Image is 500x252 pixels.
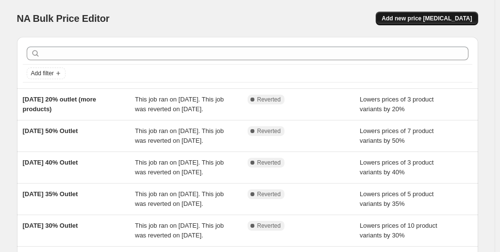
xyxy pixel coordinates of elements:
[360,127,433,144] span: Lowers prices of 7 product variants by 50%
[360,159,433,176] span: Lowers prices of 3 product variants by 40%
[23,96,96,113] span: [DATE] 20% outlet (more products)
[23,222,78,229] span: [DATE] 30% Outlet
[135,190,224,207] span: This job ran on [DATE]. This job was reverted on [DATE].
[382,15,472,22] span: Add new price [MEDICAL_DATA]
[257,222,281,230] span: Reverted
[257,96,281,103] span: Reverted
[17,13,110,24] span: NA Bulk Price Editor
[23,190,78,198] span: [DATE] 35% Outlet
[257,159,281,167] span: Reverted
[31,69,54,77] span: Add filter
[23,159,78,166] span: [DATE] 40% Outlet
[257,190,281,198] span: Reverted
[27,67,66,79] button: Add filter
[360,96,433,113] span: Lowers prices of 3 product variants by 20%
[135,222,224,239] span: This job ran on [DATE]. This job was reverted on [DATE].
[23,127,78,134] span: [DATE] 50% Outlet
[360,190,433,207] span: Lowers prices of 5 product variants by 35%
[257,127,281,135] span: Reverted
[135,96,224,113] span: This job ran on [DATE]. This job was reverted on [DATE].
[360,222,437,239] span: Lowers prices of 10 product variants by 30%
[135,127,224,144] span: This job ran on [DATE]. This job was reverted on [DATE].
[376,12,478,25] button: Add new price [MEDICAL_DATA]
[135,159,224,176] span: This job ran on [DATE]. This job was reverted on [DATE].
